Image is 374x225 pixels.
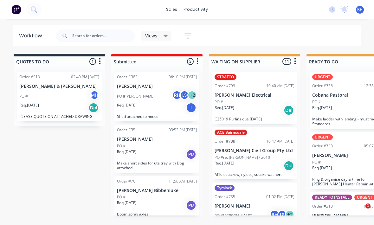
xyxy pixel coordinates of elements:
[117,127,135,133] div: Order #35
[365,203,371,209] span: 1
[117,84,197,89] p: [PERSON_NAME]
[266,83,294,89] div: 10:40 AM [DATE]
[117,143,126,149] p: PO #
[215,130,247,135] div: ACE Bairnsdale
[215,172,294,177] p: M16 setscrew, nylocs, square washers
[215,99,223,105] p: PO #
[215,138,235,144] div: Order #788
[312,134,333,140] div: URGENT
[215,148,294,153] p: [PERSON_NAME] Civil Group Pty Ltd
[117,212,197,216] p: Boom spray axles
[117,161,197,170] p: Make short sides for ute tray with Dog attached.
[284,105,294,115] div: Del
[180,5,211,14] div: productivity
[19,84,99,89] p: [PERSON_NAME] & [PERSON_NAME]
[17,72,102,121] div: Order #51302:49 PM [DATE][PERSON_NAME] & [PERSON_NAME]PO #MHReq.[DATE]DelPLEASE QUOTE ON ATTACHED...
[19,32,45,40] div: Workflow
[352,203,368,219] iframe: Intercom live chat
[114,125,199,173] div: Order #3503:52 PM [DATE][PERSON_NAME]PO #Req.[DATE]PUMake short sides for ute tray with Dog attac...
[215,117,294,121] p: C25019 Purlins due [DATE]
[312,159,321,165] p: PO #
[19,114,99,119] p: PLEASE QUOTE ON ATTACHED DRAWING
[169,178,197,184] div: 11:58 AM [DATE]
[186,149,196,159] div: PU
[312,83,333,89] div: Order #736
[163,5,180,14] div: sales
[187,90,197,100] div: + 2
[215,74,236,80] div: STRATCO
[215,213,252,219] p: PO #[PERSON_NAME]
[180,90,189,100] div: LS
[312,105,332,111] p: Req. [DATE]
[90,90,99,100] div: MH
[117,114,197,119] p: Shed attached to house
[312,195,352,200] div: READY TO INSTALL
[19,74,40,80] div: Order #513
[186,103,196,113] div: I
[270,210,279,219] div: RH
[312,165,332,171] p: Req. [DATE]
[117,149,137,155] p: Req. [DATE]
[19,102,39,108] p: Req. [DATE]
[215,203,294,209] p: [PERSON_NAME]
[114,176,199,219] div: Order #7011:58 AM [DATE][PERSON_NAME] BibbenlukePO #Req.[DATE]PUBoom spray axles
[285,210,294,219] div: + 2
[11,5,21,14] img: Factory
[117,194,126,200] p: PO #
[266,194,294,200] div: 01:02 PM [DATE]
[71,74,99,80] div: 02:49 PM [DATE]
[215,185,235,191] div: Tymlock
[312,203,333,209] div: Order #218
[169,127,197,133] div: 03:52 PM [DATE]
[266,138,294,144] div: 10:47 AM [DATE]
[172,90,182,100] div: RH
[19,93,28,99] p: PO #
[215,155,270,160] p: PO #re: [PERSON_NAME] / 2010
[117,200,137,206] p: Req. [DATE]
[117,102,137,108] p: Req. [DATE]
[215,160,234,166] p: Req. [DATE]
[117,93,155,99] p: PO #[PERSON_NAME]
[312,74,333,80] div: URGENT
[212,72,297,124] div: STRATCOOrder #79910:40 AM [DATE][PERSON_NAME] ElectricalPO #Req.[DATE]DelC25019 Purlins due [DATE]
[186,200,196,210] div: PU
[114,72,199,121] div: Order #38306:10 PM [DATE][PERSON_NAME]PO #[PERSON_NAME]RHLS+2Req.[DATE]IShed attached to house
[145,32,157,39] span: Views
[72,29,135,42] input: Search for orders...
[215,105,234,111] p: Req. [DATE]
[215,194,235,200] div: Order #755
[312,143,333,149] div: Order #750
[117,137,197,142] p: [PERSON_NAME]
[212,127,297,179] div: ACE BairnsdaleOrder #78810:47 AM [DATE][PERSON_NAME] Civil Group Pty LtdPO #re: [PERSON_NAME] / 2...
[169,74,197,80] div: 06:10 PM [DATE]
[117,74,138,80] div: Order #383
[117,188,197,193] p: [PERSON_NAME] Bibbenluke
[88,103,99,113] div: Del
[117,178,135,184] div: Order #70
[357,7,363,12] span: RH
[312,99,321,105] p: PO #
[277,210,287,219] div: LS
[284,161,294,171] div: Del
[215,93,294,98] p: [PERSON_NAME] Electrical
[215,83,235,89] div: Order #799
